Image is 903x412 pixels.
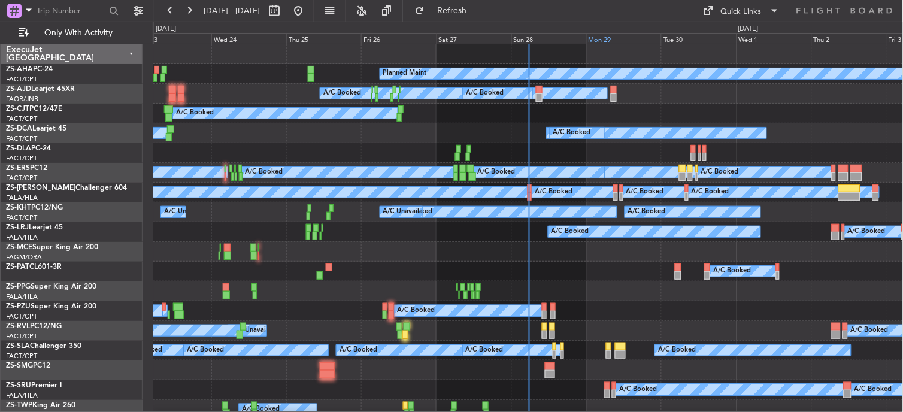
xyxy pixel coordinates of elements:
div: A/C Unavailable [164,203,214,221]
div: [DATE] [738,24,759,34]
div: A/C Booked [340,341,377,359]
a: FACT/CPT [6,114,37,123]
div: A/C Booked [854,381,892,399]
button: Quick Links [697,1,786,20]
span: [DATE] - [DATE] [204,5,260,16]
div: A/C Booked [848,223,886,241]
div: Tue 30 [661,33,736,44]
a: ZS-LRJLearjet 45 [6,224,63,231]
a: ZS-KHTPC12/NG [6,204,63,211]
input: Trip Number [37,2,105,20]
span: ZS-ERS [6,165,30,172]
div: A/C Booked [553,124,591,142]
a: ZS-PPGSuper King Air 200 [6,283,96,290]
div: Fri 26 [361,33,436,44]
div: A/C Booked [535,183,572,201]
a: ZS-SRUPremier I [6,382,62,389]
span: ZS-PPG [6,283,31,290]
div: A/C Booked [701,163,739,181]
div: A/C Booked [398,302,435,320]
a: ZS-RVLPC12/NG [6,323,62,330]
div: Wed 24 [211,33,286,44]
a: FACT/CPT [6,213,37,222]
div: A/C Booked [466,84,504,102]
div: A/C Booked [851,322,889,340]
a: FACT/CPT [6,174,37,183]
div: A/C Booked [626,183,664,201]
span: ZS-[PERSON_NAME] [6,184,75,192]
div: A/C Booked [323,84,361,102]
span: ZS-MCE [6,244,32,251]
span: ZS-CJT [6,105,29,113]
span: ZS-SLA [6,343,30,350]
a: FAOR/JNB [6,95,38,104]
a: ZS-SLAChallenger 350 [6,343,81,350]
a: FALA/HLA [6,292,38,301]
div: A/C Booked [466,341,504,359]
span: ZS-SMG [6,362,33,369]
div: A/C Booked [692,183,729,201]
div: Wed 1 [737,33,811,44]
span: ZS-DCA [6,125,32,132]
a: ZS-DLAPC-24 [6,145,51,152]
span: ZS-SRU [6,382,31,389]
a: ZS-MCESuper King Air 200 [6,244,98,251]
a: ZS-DCALearjet 45 [6,125,66,132]
div: [DATE] [156,24,176,34]
a: FACT/CPT [6,332,37,341]
span: ZS-TWP [6,402,32,409]
a: FACT/CPT [6,154,37,163]
a: FALA/HLA [6,233,38,242]
a: ZS-PZUSuper King Air 200 [6,303,96,310]
a: FACT/CPT [6,352,37,360]
div: Sun 28 [511,33,586,44]
a: ZS-CJTPC12/47E [6,105,62,113]
div: A/C Booked [658,341,696,359]
span: ZS-DLA [6,145,31,152]
span: ZS-PAT [6,263,29,271]
div: Quick Links [721,6,762,18]
a: FACT/CPT [6,312,37,321]
span: Only With Activity [31,29,126,37]
div: A/C Booked [628,203,666,221]
button: Refresh [409,1,481,20]
a: FACT/CPT [6,134,37,143]
span: Refresh [427,7,477,15]
a: FALA/HLA [6,193,38,202]
div: A/C Booked [552,223,589,241]
span: ZS-PZU [6,303,31,310]
button: Only With Activity [13,23,130,43]
div: Planned Maint [383,65,427,83]
a: FAGM/QRA [6,253,42,262]
div: A/C Unavailable [231,322,281,340]
div: Mon 29 [586,33,661,44]
div: A/C Booked [187,341,225,359]
div: A/C Booked [176,104,214,122]
a: ZS-SMGPC12 [6,362,50,369]
span: ZS-AHA [6,66,33,73]
span: ZS-AJD [6,86,31,93]
span: ZS-LRJ [6,224,29,231]
div: Tue 23 [137,33,211,44]
div: Thu 2 [811,33,886,44]
a: ZS-AJDLearjet 45XR [6,86,75,93]
div: Sat 27 [437,33,511,44]
a: ZS-AHAPC-24 [6,66,53,73]
a: ZS-ERSPC12 [6,165,47,172]
div: A/C Booked [245,163,283,181]
a: FALA/HLA [6,391,38,400]
a: FACT/CPT [6,75,37,84]
span: ZS-KHT [6,204,31,211]
div: A/C Booked [713,262,751,280]
a: ZS-PATCL601-3R [6,263,62,271]
div: A/C Unavailable [383,203,433,221]
a: ZS-TWPKing Air 260 [6,402,75,409]
span: ZS-RVL [6,323,30,330]
div: Thu 25 [286,33,361,44]
div: A/C Booked [477,163,515,181]
div: A/C Booked [619,381,657,399]
a: ZS-[PERSON_NAME]Challenger 604 [6,184,127,192]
